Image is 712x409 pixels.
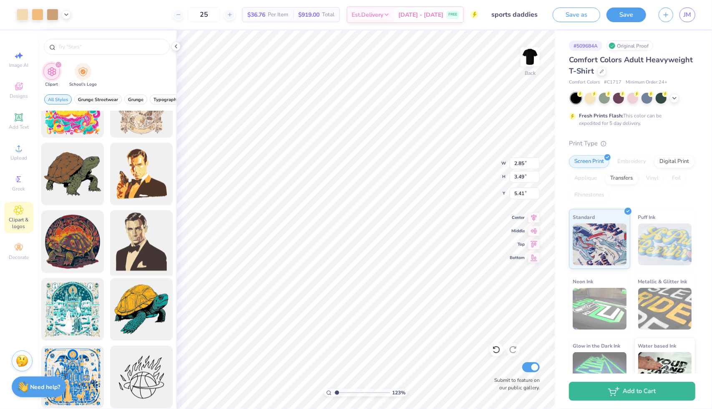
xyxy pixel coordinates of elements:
[573,352,626,394] img: Glow in the Dark Ink
[573,277,593,286] span: Neon Ink
[188,7,220,22] input: – –
[78,67,88,76] img: School's Logo Image
[569,172,602,185] div: Applique
[641,172,664,185] div: Vinyl
[10,155,27,161] span: Upload
[638,352,692,394] img: Water based Ink
[573,341,620,350] span: Glow in the Dark Ink
[553,8,600,22] button: Save as
[13,185,25,192] span: Greek
[48,97,68,103] span: All Styles
[510,241,525,247] span: Top
[654,155,694,168] div: Digital Print
[485,6,546,23] input: Untitled Design
[510,255,525,261] span: Bottom
[569,139,695,148] div: Print Type
[604,79,621,86] span: # C1717
[448,12,457,18] span: FREE
[638,213,656,221] span: Puff Ink
[684,10,691,20] span: JM
[569,382,695,401] button: Add to Cart
[78,97,118,103] span: Grunge Streetwear
[579,112,682,127] div: This color can be expedited for 5 day delivery.
[43,63,60,88] div: filter for Clipart
[606,41,653,51] div: Original Proof
[124,94,147,104] button: filter button
[74,94,122,104] button: filter button
[606,8,646,22] button: Save
[9,124,29,130] span: Add Text
[579,112,623,119] strong: Fresh Prints Flash:
[573,288,626,330] img: Neon Ink
[352,10,383,19] span: Est. Delivery
[128,97,143,103] span: Grunge
[638,224,692,265] img: Puff Ink
[58,43,164,51] input: Try "Stars"
[490,376,540,391] label: Submit to feature on our public gallery.
[322,10,335,19] span: Total
[612,155,652,168] div: Embroidery
[569,55,693,76] span: Comfort Colors Adult Heavyweight T-Shirt
[44,94,72,104] button: filter button
[525,69,536,77] div: Back
[4,216,33,230] span: Clipart & logos
[392,389,405,396] span: 123 %
[605,172,638,185] div: Transfers
[247,10,265,19] span: $36.76
[573,213,595,221] span: Standard
[667,172,686,185] div: Foil
[47,67,57,76] img: Clipart Image
[150,94,183,104] button: filter button
[43,63,60,88] button: filter button
[69,63,97,88] div: filter for School's Logo
[298,10,320,19] span: $919.00
[569,155,609,168] div: Screen Print
[268,10,288,19] span: Per Item
[522,48,538,65] img: Back
[510,228,525,234] span: Middle
[9,254,29,261] span: Decorate
[569,189,609,201] div: Rhinestones
[153,97,179,103] span: Typography
[510,215,525,221] span: Center
[69,63,97,88] button: filter button
[45,81,58,88] span: Clipart
[638,277,687,286] span: Metallic & Glitter Ink
[569,41,602,51] div: # 509684A
[10,93,28,99] span: Designs
[569,79,600,86] span: Comfort Colors
[398,10,443,19] span: [DATE] - [DATE]
[638,288,692,330] img: Metallic & Glitter Ink
[626,79,667,86] span: Minimum Order: 24 +
[638,341,677,350] span: Water based Ink
[30,383,60,391] strong: Need help?
[69,81,97,88] span: School's Logo
[9,62,29,69] span: Image AI
[573,224,626,265] img: Standard
[679,8,695,22] a: JM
